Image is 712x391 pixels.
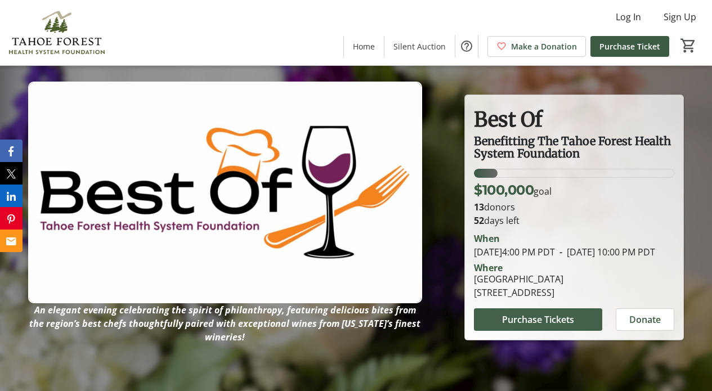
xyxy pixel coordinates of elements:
[474,201,484,213] b: 13
[393,41,446,52] span: Silent Auction
[455,35,478,57] button: Help
[474,232,500,245] div: When
[29,304,420,343] em: An elegant evening celebrating the spirit of philanthropy, featuring delicious bites from the reg...
[629,313,661,326] span: Donate
[474,308,602,331] button: Purchase Tickets
[28,82,422,303] img: Campaign CTA Media Photo
[616,10,641,24] span: Log In
[474,180,552,200] p: goal
[678,35,698,56] button: Cart
[474,134,674,160] span: Benefitting The Tahoe Forest Health System Foundation
[502,313,574,326] span: Purchase Tickets
[474,246,555,258] span: [DATE] 4:00 PM PDT
[474,200,674,214] p: donors
[474,272,563,286] div: [GEOGRAPHIC_DATA]
[474,214,484,227] span: 52
[607,8,650,26] button: Log In
[474,169,674,178] div: 11.59309% of fundraising goal reached
[555,246,567,258] span: -
[511,41,577,52] span: Make a Donation
[474,107,543,132] strong: Best Of
[487,36,586,57] a: Make a Donation
[599,41,660,52] span: Purchase Ticket
[353,41,375,52] span: Home
[7,5,107,61] img: Tahoe Forest Health System Foundation's Logo
[655,8,705,26] button: Sign Up
[590,36,669,57] a: Purchase Ticket
[474,263,503,272] div: Where
[474,286,563,299] div: [STREET_ADDRESS]
[384,36,455,57] a: Silent Auction
[344,36,384,57] a: Home
[664,10,696,24] span: Sign Up
[474,182,534,198] span: $100,000
[616,308,674,331] button: Donate
[474,214,674,227] p: days left
[555,246,655,258] span: [DATE] 10:00 PM PDT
